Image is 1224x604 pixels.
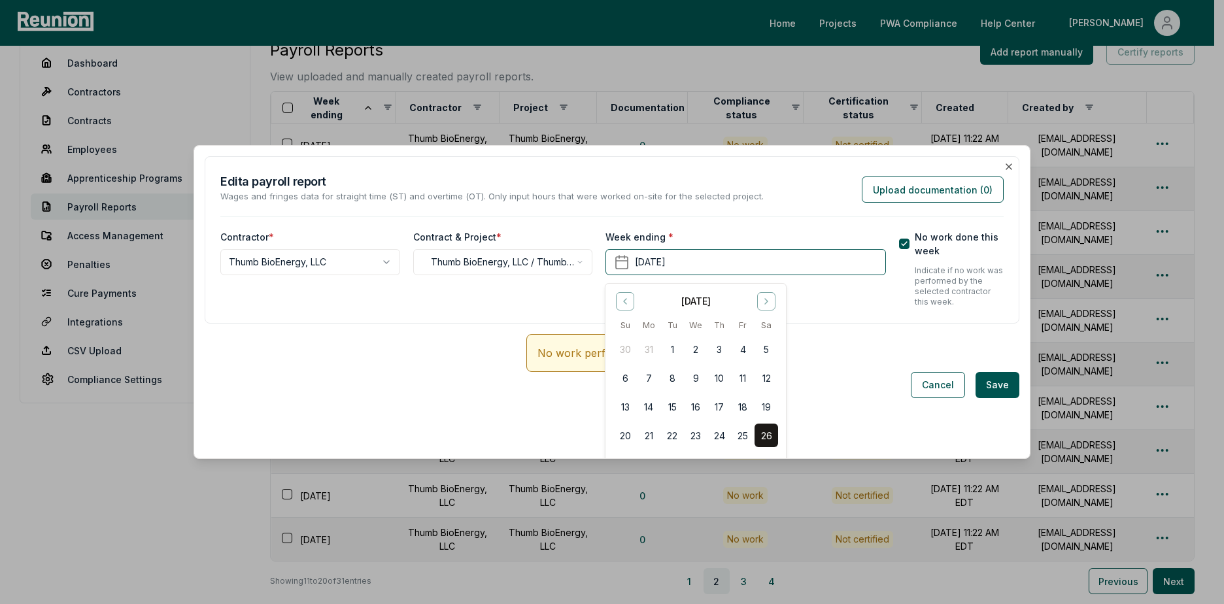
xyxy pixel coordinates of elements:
[660,395,684,418] button: 15
[637,337,660,361] button: 31
[915,230,1004,258] label: No work done this week
[684,337,707,361] button: 2
[605,230,673,244] label: Week ending
[684,318,707,332] th: Wednesday
[731,424,755,447] button: 25
[220,230,274,244] label: Contractor
[613,395,637,418] button: 13
[731,366,755,390] button: 11
[731,395,755,418] button: 18
[660,452,684,476] button: 29
[660,318,684,332] th: Tuesday
[605,249,885,275] button: [DATE]
[731,337,755,361] button: 4
[637,318,660,332] th: Monday
[684,366,707,390] button: 9
[707,318,731,332] th: Thursday
[660,337,684,361] button: 1
[613,452,637,476] button: 27
[731,318,755,332] th: Friday
[755,452,778,476] button: 3
[684,395,707,418] button: 16
[613,366,637,390] button: 6
[637,366,660,390] button: 7
[526,334,698,372] div: No work performed this week
[220,190,764,203] p: Wages and fringes data for straight time (ST) and overtime (OT). Only input hours that were worke...
[684,452,707,476] button: 30
[613,424,637,447] button: 20
[613,318,637,332] th: Sunday
[413,230,501,244] label: Contract & Project
[757,292,775,310] button: Go to next month
[613,337,637,361] button: 30
[707,424,731,447] button: 24
[911,372,965,398] button: Cancel
[707,395,731,418] button: 17
[684,424,707,447] button: 23
[616,292,634,310] button: Go to previous month
[707,337,731,361] button: 3
[681,294,711,308] div: [DATE]
[731,452,755,476] button: 2
[755,366,778,390] button: 12
[755,424,778,447] button: 26
[755,395,778,418] button: 19
[220,173,764,190] h2: Edit a payroll report
[707,452,731,476] button: 1
[637,452,660,476] button: 28
[637,395,660,418] button: 14
[637,424,660,447] button: 21
[862,176,1004,203] button: Upload documentation (0)
[915,265,1004,307] p: Indicate if no work was performed by the selected contractor this week.
[660,424,684,447] button: 22
[755,318,778,332] th: Saturday
[707,366,731,390] button: 10
[976,372,1019,398] button: Save
[660,366,684,390] button: 8
[755,337,778,361] button: 5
